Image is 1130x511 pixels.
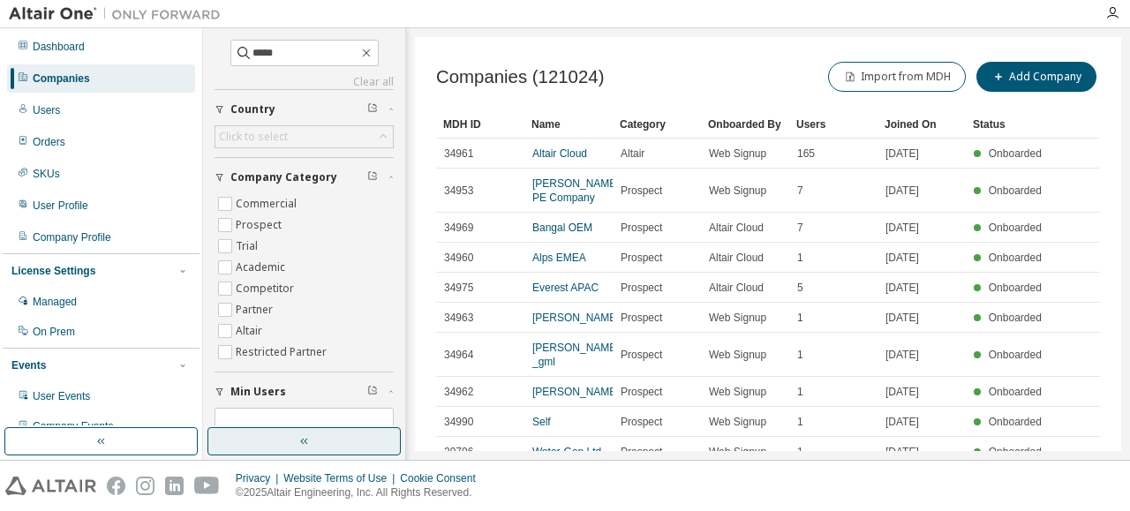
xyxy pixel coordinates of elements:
span: 34961 [444,147,473,161]
span: Clear filter [367,385,378,399]
span: 1 [797,445,803,459]
label: Academic [236,257,289,278]
span: [DATE] [885,415,919,429]
div: User Profile [33,199,88,213]
button: Add Company [976,62,1096,92]
span: Prospect [621,184,662,198]
span: Prospect [621,251,662,265]
div: Company Events [33,419,113,433]
span: 5 [797,281,803,295]
label: Partner [236,299,276,320]
span: Min Users [230,385,286,399]
span: Web Signup [709,415,766,429]
div: License Settings [11,264,95,278]
span: 7 [797,184,803,198]
button: Import from MDH [828,62,966,92]
img: youtube.svg [194,477,220,495]
img: linkedin.svg [165,477,184,495]
label: Competitor [236,278,298,299]
span: Web Signup [709,184,766,198]
span: Clear filter [367,170,378,184]
div: Events [11,358,46,372]
span: Web Signup [709,147,766,161]
a: Bangal OEM [532,222,592,234]
span: 34975 [444,281,473,295]
span: Web Signup [709,311,766,325]
a: [PERSON_NAME] _gml [532,342,620,368]
span: [DATE] [885,385,919,399]
span: Onboarded [989,282,1042,294]
span: 165 [797,147,815,161]
span: 34953 [444,184,473,198]
span: [DATE] [885,348,919,362]
span: 1 [797,251,803,265]
span: Onboarded [989,222,1042,234]
label: Commercial [236,193,300,214]
a: Altair Cloud [532,147,587,160]
div: Name [531,110,606,139]
a: Everest APAC [532,282,599,294]
span: [DATE] [885,221,919,235]
div: Company Profile [33,230,111,244]
span: Altair [621,147,644,161]
div: User Events [33,389,90,403]
span: Onboarded [989,252,1042,264]
span: Onboarded [989,386,1042,398]
span: Company Category [230,170,337,184]
span: 7 [797,221,803,235]
span: Web Signup [709,445,766,459]
div: MDH ID [443,110,517,139]
span: [DATE] [885,251,919,265]
span: [DATE] [885,281,919,295]
span: Onboarded [989,349,1042,361]
span: 34990 [444,415,473,429]
span: Prospect [621,445,662,459]
img: instagram.svg [136,477,154,495]
span: 34963 [444,311,473,325]
span: Onboarded [989,446,1042,458]
div: SKUs [33,167,60,181]
label: Restricted Partner [236,342,330,363]
span: Onboarded [989,147,1042,160]
span: 34964 [444,348,473,362]
img: altair_logo.svg [5,477,96,495]
span: Onboarded [989,416,1042,428]
a: Alps EMEA [532,252,586,264]
span: Prospect [621,311,662,325]
div: Joined On [885,110,959,139]
div: Click to select [215,126,393,147]
span: 1 [797,385,803,399]
span: [DATE] [885,311,919,325]
span: Web Signup [709,348,766,362]
span: Companies (121024) [436,67,604,87]
img: facebook.svg [107,477,125,495]
span: [DATE] [885,147,919,161]
div: Click to select [219,130,288,144]
div: Dashboard [33,40,85,54]
label: Prospect [236,214,285,236]
span: Prospect [621,281,662,295]
span: Country [230,102,275,116]
span: 29796 [444,445,473,459]
div: Users [796,110,870,139]
span: Altair Cloud [709,221,764,235]
a: [PERSON_NAME] PE Company [532,177,620,204]
div: Privacy [236,471,283,485]
span: [DATE] [885,445,919,459]
span: 1 [797,348,803,362]
button: Company Category [215,158,394,197]
div: Cookie Consent [400,471,486,485]
span: Prospect [621,385,662,399]
span: 34962 [444,385,473,399]
span: Altair Cloud [709,281,764,295]
span: Altair Cloud [709,251,764,265]
a: Water-Gen Ltd. [532,446,605,458]
span: [DATE] [885,184,919,198]
span: Prospect [621,221,662,235]
div: Users [33,103,60,117]
span: Prospect [621,415,662,429]
span: 34960 [444,251,473,265]
span: 34969 [444,221,473,235]
div: Onboarded By [708,110,782,139]
div: Orders [33,135,65,149]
